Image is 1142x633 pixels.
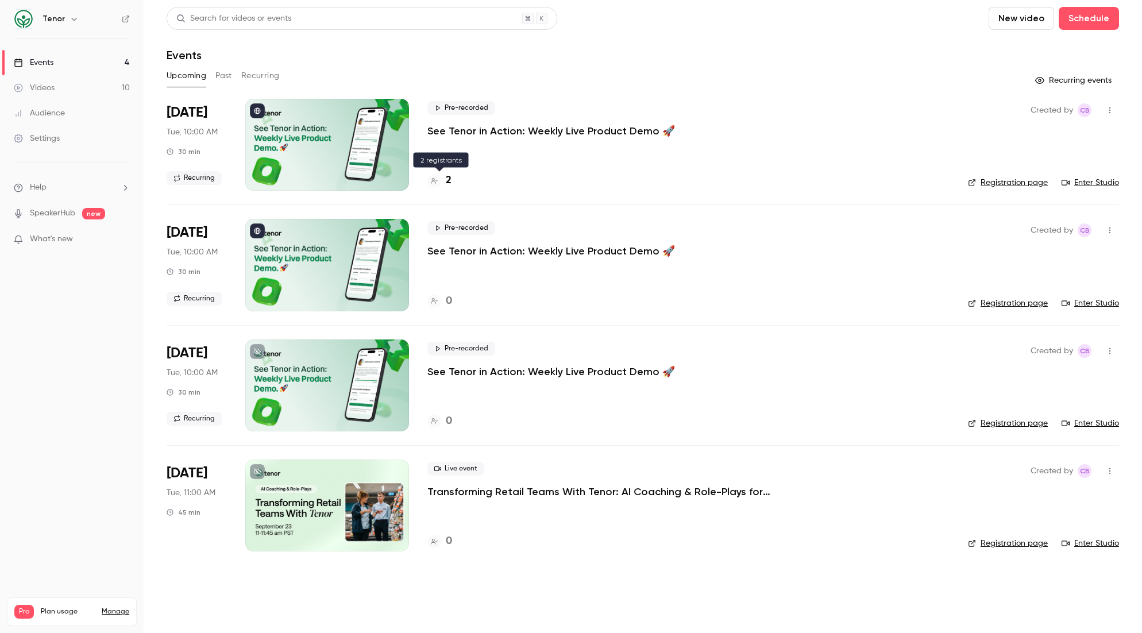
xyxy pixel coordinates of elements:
span: Tue, 11:00 AM [167,487,215,499]
span: Help [30,182,47,194]
a: Enter Studio [1062,538,1119,549]
h1: Events [167,48,202,62]
a: SpeakerHub [30,207,75,219]
h4: 0 [446,414,452,429]
span: Recurring [167,292,222,306]
a: Registration page [968,418,1048,429]
div: 30 min [167,388,200,397]
span: Pre-recorded [427,221,495,235]
span: CB [1080,223,1090,237]
a: Enter Studio [1062,418,1119,429]
span: Created by [1031,223,1073,237]
a: 2 [427,173,452,188]
h4: 0 [446,294,452,309]
span: [DATE] [167,103,207,122]
div: Sep 23 Tue, 11:00 AM (America/Los Angeles) [167,460,227,551]
div: Sep 23 Tue, 10:00 AM (America/Los Angeles) [167,339,227,431]
h4: 0 [446,534,452,549]
a: Registration page [968,298,1048,309]
span: CB [1080,344,1090,358]
div: Sep 16 Tue, 10:00 AM (America/Los Angeles) [167,219,227,311]
span: Pro [14,605,34,619]
span: Created by [1031,344,1073,358]
a: See Tenor in Action: Weekly Live Product Demo 🚀 [427,365,675,379]
li: help-dropdown-opener [14,182,130,194]
a: 0 [427,294,452,309]
button: Recurring events [1030,71,1119,90]
div: Events [14,57,53,68]
iframe: Noticeable Trigger [116,234,130,245]
span: What's new [30,233,73,245]
a: See Tenor in Action: Weekly Live Product Demo 🚀 [427,124,675,138]
a: See Tenor in Action: Weekly Live Product Demo 🚀 [427,244,675,258]
a: 0 [427,534,452,549]
a: Transforming Retail Teams With Tenor: AI Coaching & Role-Plays for Manager Success [427,485,772,499]
a: Registration page [968,177,1048,188]
span: CB [1080,103,1090,117]
span: Created by [1031,464,1073,478]
span: Tue, 10:00 AM [167,126,218,138]
a: Enter Studio [1062,177,1119,188]
span: Plan usage [41,607,95,616]
span: CB [1080,464,1090,478]
img: Tenor [14,10,33,28]
span: Chloe Beard [1078,344,1091,358]
button: Schedule [1059,7,1119,30]
span: Pre-recorded [427,101,495,115]
span: new [82,208,105,219]
div: 45 min [167,508,200,517]
span: Chloe Beard [1078,223,1091,237]
span: Pre-recorded [427,342,495,356]
span: Chloe Beard [1078,103,1091,117]
span: [DATE] [167,344,207,362]
button: New video [989,7,1054,30]
div: Sep 9 Tue, 10:00 AM (America/Los Angeles) [167,99,227,191]
span: Tue, 10:00 AM [167,246,218,258]
div: Videos [14,82,55,94]
a: 0 [427,414,452,429]
div: 30 min [167,147,200,156]
span: Chloe Beard [1078,464,1091,478]
h6: Tenor [43,13,65,25]
a: Manage [102,607,129,616]
span: [DATE] [167,464,207,483]
div: 30 min [167,267,200,276]
div: Search for videos or events [176,13,291,25]
button: Upcoming [167,67,206,85]
a: Registration page [968,538,1048,549]
span: Recurring [167,412,222,426]
span: Recurring [167,171,222,185]
button: Past [215,67,232,85]
div: Audience [14,107,65,119]
span: Created by [1031,103,1073,117]
div: Settings [14,133,60,144]
span: Live event [427,462,484,476]
a: Enter Studio [1062,298,1119,309]
span: [DATE] [167,223,207,242]
span: Tue, 10:00 AM [167,367,218,379]
button: Recurring [241,67,280,85]
h4: 2 [446,173,452,188]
